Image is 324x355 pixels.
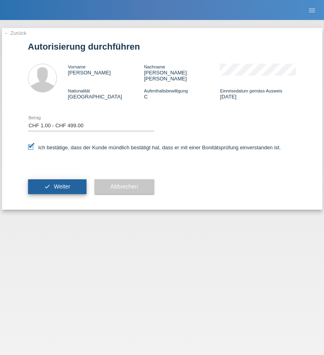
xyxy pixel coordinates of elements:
a: ← Zurück [4,30,26,36]
div: [PERSON_NAME] [PERSON_NAME] [144,64,220,82]
span: Vorname [68,64,86,69]
div: C [144,88,220,100]
a: menu [304,8,320,12]
div: [PERSON_NAME] [68,64,144,76]
button: Abbrechen [95,179,154,195]
div: [GEOGRAPHIC_DATA] [68,88,144,100]
span: Abbrechen [111,183,138,190]
span: Nationalität [68,88,90,93]
span: Aufenthaltsbewilligung [144,88,187,93]
span: Nachname [144,64,165,69]
h1: Autorisierung durchführen [28,42,296,52]
div: [DATE] [220,88,296,100]
span: Einreisedatum gemäss Ausweis [220,88,282,93]
span: Weiter [54,183,70,190]
button: check Weiter [28,179,87,195]
i: check [44,183,50,190]
i: menu [308,6,316,14]
label: Ich bestätige, dass der Kunde mündlich bestätigt hat, dass er mit einer Bonitätsprüfung einversta... [28,144,281,150]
